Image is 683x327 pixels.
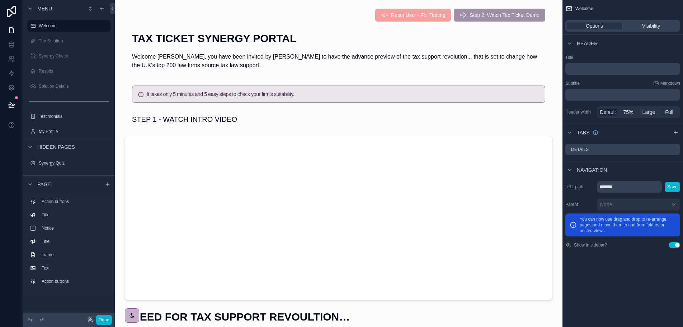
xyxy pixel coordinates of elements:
label: Solution Details [39,83,109,89]
label: Details [571,147,589,152]
label: iframe [42,252,108,258]
span: 75% [623,109,633,116]
span: Full [665,109,673,116]
label: Results [39,68,109,74]
span: Tabs [577,129,590,136]
a: Results [27,65,110,77]
div: scrollable content [565,63,680,75]
span: Default [600,109,616,116]
a: The Solution [27,35,110,47]
p: You can now use drag and drop to re-arrange pages and move them to and from folders or nested views [580,216,676,234]
label: Show in sidebar? [574,242,607,248]
label: Notice [42,225,108,231]
span: Menu [37,5,52,12]
label: Header width [565,109,594,115]
label: Subtitle [565,80,580,86]
label: Action buttons [42,199,108,204]
button: None [597,198,680,211]
span: None [600,201,612,208]
span: Markdown [660,80,680,86]
a: Synergy Quiz [27,157,110,169]
a: My Profile [27,126,110,137]
a: Solution Details [27,80,110,92]
button: Done [96,315,112,325]
label: The Solution [39,38,109,44]
span: Header [577,40,598,47]
label: Title [42,212,108,218]
a: Welcome [27,20,110,32]
a: Synergy Check [27,50,110,62]
a: Markdown [653,80,680,86]
span: Page [37,181,51,188]
label: Title [42,239,108,244]
label: Synergy Quiz [39,160,109,166]
span: Options [586,22,603,29]
div: scrollable content [23,193,115,294]
label: Action buttons [42,278,108,284]
a: Testimonials [27,111,110,122]
div: scrollable content [565,89,680,101]
label: Welcome [39,23,106,29]
label: Text [42,265,108,271]
label: Parent [565,202,594,207]
span: Hidden pages [37,143,75,151]
button: Save [665,182,680,192]
label: My Profile [39,129,109,134]
label: URL path [565,184,594,190]
span: Large [642,109,655,116]
span: Visibility [642,22,660,29]
label: Testimonials [39,114,109,119]
span: Welcome [575,6,593,11]
label: Synergy Check [39,53,109,59]
label: Title [565,55,680,60]
span: Navigation [577,166,607,174]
